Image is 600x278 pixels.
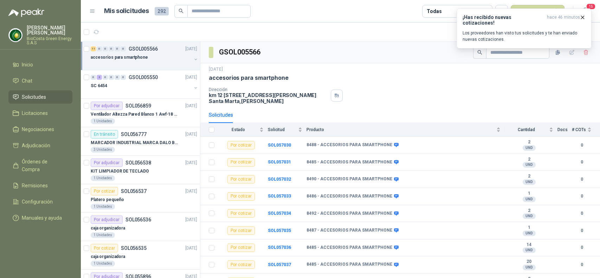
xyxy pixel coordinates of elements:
[22,182,48,189] span: Remisiones
[307,211,392,216] b: 8492 - ACCESORIOS PARA SMARTPHONE
[227,158,255,167] div: Por cotizar
[91,196,124,203] p: Platero pequeño
[8,106,72,120] a: Licitaciones
[91,232,115,238] div: 1 Unidades
[523,196,536,202] div: UND
[523,162,536,168] div: UND
[81,213,200,241] a: Por adjudicarSOL056536[DATE] caja organizadora1 Unidades
[268,127,297,132] span: Solicitud
[227,141,255,149] div: Por cotizar
[572,142,592,149] b: 0
[91,54,148,61] p: accesorios para smartphone
[268,123,307,137] th: Solicitud
[8,8,44,17] img: Logo peakr
[8,90,72,104] a: Solicitudes
[268,160,291,164] b: SOL057031
[104,6,149,16] h1: Mis solicitudes
[268,262,291,267] a: SOL057037
[81,99,200,127] a: Por adjudicarSOL056859[DATE] Ventilador Altezza Pared Blanco 1 Awf-18 Pro Balinera1 Unidades
[219,127,258,132] span: Estado
[572,159,592,166] b: 0
[91,225,125,232] p: caja organizadora
[307,123,505,137] th: Producto
[27,37,72,45] p: BioCosta Green Energy S.A.S
[22,77,32,85] span: Chat
[91,130,118,138] div: En tránsito
[81,127,200,156] a: En tránsitoSOL056777[DATE] MARCADOR INDUSTRIAL MARCA DALO BLANCO3 Unidades
[268,228,291,233] a: SOL057035
[307,262,392,267] b: 8485 - ACCESORIOS PARA SMARTPHONE
[307,194,392,199] b: 8486 - ACCESORIOS PARA SMARTPHONE
[505,174,553,179] b: 2
[227,175,255,183] div: Por cotizar
[227,192,255,201] div: Por cotizar
[81,184,200,213] a: Por cotizarSOL056537[DATE] Platero pequeño1 Unidades
[91,253,125,260] p: caja organizadora
[227,260,255,269] div: Por cotizar
[121,246,147,251] p: SOL056535
[572,210,592,217] b: 0
[505,191,553,196] b: 1
[185,74,197,81] p: [DATE]
[8,123,72,136] a: Negociaciones
[268,177,291,182] a: SOL057032
[8,58,72,71] a: Inicio
[268,143,291,148] b: SOL057030
[91,111,178,118] p: Ventilador Altezza Pared Blanco 1 Awf-18 Pro Balinera
[572,123,600,137] th: # COTs
[22,61,33,69] span: Inicio
[307,228,392,233] b: 8487 - ACCESORIOS PARA SMARTPHONE
[268,245,291,250] a: SOL057036
[523,213,536,219] div: UND
[505,140,553,145] b: 2
[572,227,592,234] b: 0
[103,75,108,80] div: 0
[586,3,596,10] span: 15
[185,131,197,138] p: [DATE]
[22,125,54,133] span: Negociaciones
[81,156,200,184] a: Por adjudicarSOL056538[DATE] KIT LIMPIADOR DE TECLADO1 Unidades
[81,241,200,270] a: Por cotizarSOL056535[DATE] caja organizadora1 Unidades
[8,179,72,192] a: Remisiones
[8,139,72,152] a: Adjudicación
[307,160,392,165] b: 8485 - ACCESORIOS PARA SMARTPHONE
[268,194,291,199] a: SOL057033
[307,142,392,148] b: 8488 - ACCESORIOS PARA SMARTPHONE
[463,14,544,26] h3: ¡Has recibido nuevas cotizaciones!
[125,160,151,165] p: SOL056538
[505,225,553,231] b: 1
[121,75,126,80] div: 0
[523,145,536,151] div: UND
[505,259,553,265] b: 20
[121,132,147,137] p: SOL056777
[185,245,197,252] p: [DATE]
[91,147,115,153] div: 3 Unidades
[22,93,46,101] span: Solicitudes
[129,46,158,51] p: GSOL005566
[505,208,553,214] b: 2
[103,46,108,51] div: 0
[91,159,123,167] div: Por adjudicar
[505,157,553,162] b: 2
[97,46,102,51] div: 0
[97,75,102,80] div: 2
[307,245,392,251] b: 8485 - ACCESORIOS PARA SMARTPHONE
[505,127,548,132] span: Cantidad
[22,142,50,149] span: Adjudicación
[91,244,118,252] div: Por cotizar
[227,226,255,235] div: Por cotizar
[209,87,328,92] p: Dirección
[511,5,564,18] button: Nueva solicitud
[209,111,233,119] div: Solicitudes
[185,216,197,223] p: [DATE]
[22,198,53,206] span: Configuración
[22,158,66,173] span: Órdenes de Compra
[115,46,120,51] div: 0
[125,217,151,222] p: SOL056536
[523,247,536,253] div: UND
